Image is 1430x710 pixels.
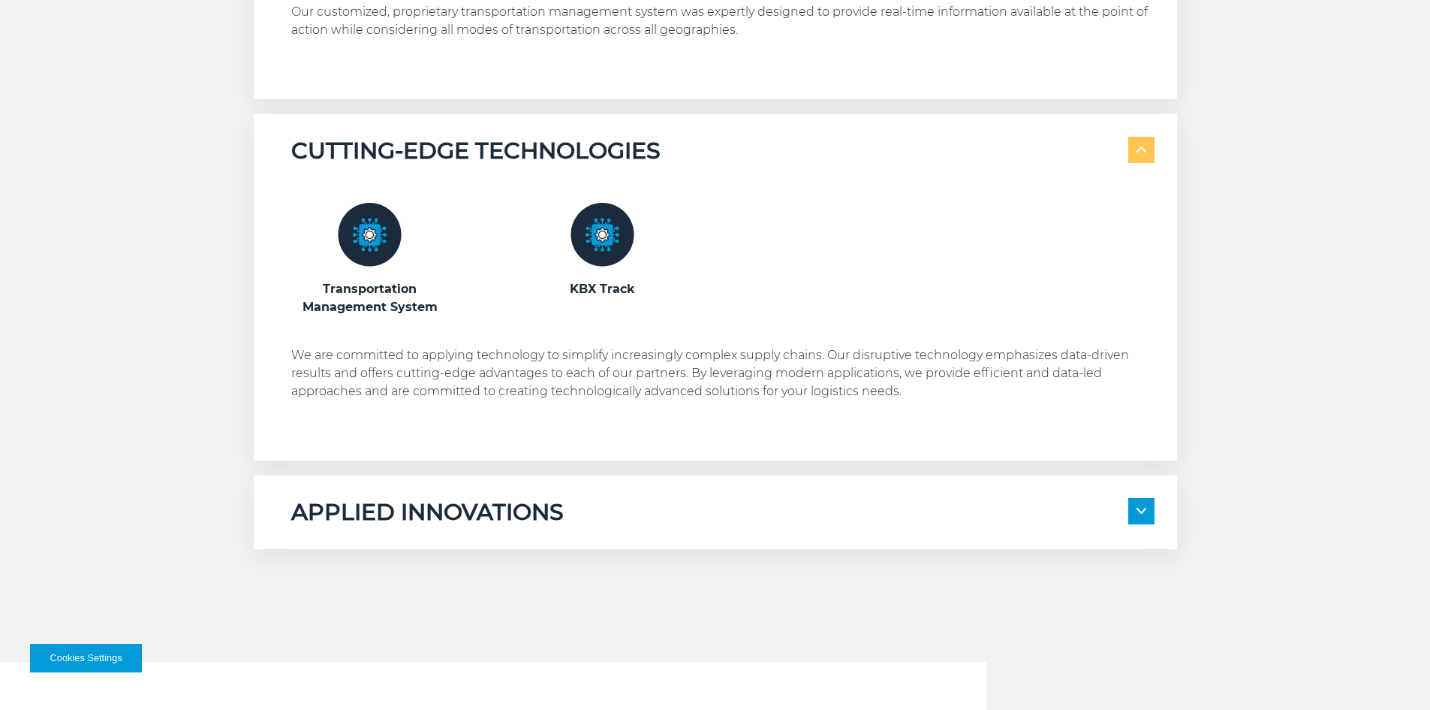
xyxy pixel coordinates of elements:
img: arrow [1136,508,1146,514]
p: Our customized, proprietary transportation management system was expertly designed to provide rea... [291,3,1155,39]
img: arrow [1136,147,1146,153]
p: We are committed to applying technology to simplify increasingly complex supply chains. Our disru... [291,346,1155,400]
h5: APPLIED INNOVATIONS [291,498,564,527]
h3: KBX Track [524,280,682,298]
h5: CUTTING-EDGE TECHNOLOGIES [291,137,661,165]
button: Cookies Settings [30,644,142,672]
h3: Transportation Management System [291,280,449,316]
